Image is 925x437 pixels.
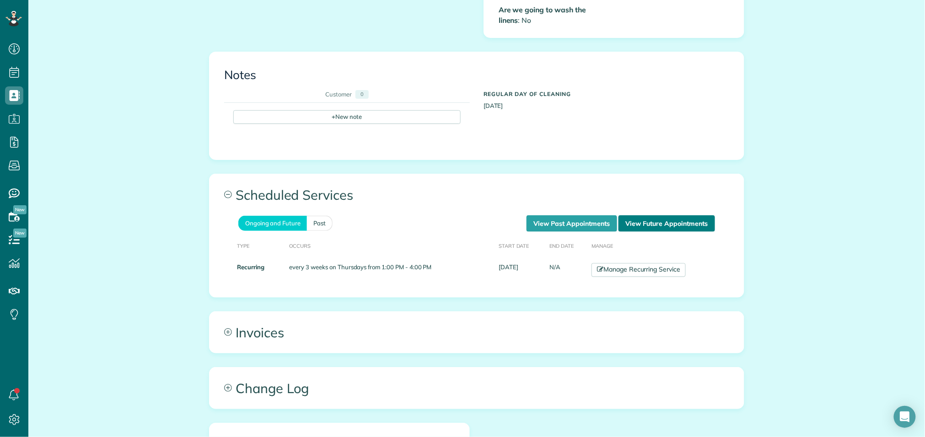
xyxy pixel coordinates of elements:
p: : No [499,5,607,26]
div: [DATE] [477,86,736,110]
span: New [13,205,27,214]
td: every 3 weeks on Thursdays from 1:00 PM - 4:00 PM [286,260,495,281]
strong: Recurring [237,264,264,271]
th: Start Date [495,232,546,260]
a: Scheduled Services [210,174,744,215]
th: Occurs [286,232,495,260]
div: Customer [325,90,352,99]
div: 0 [355,90,369,99]
a: View Future Appointments [618,215,715,232]
div: Open Intercom Messenger [894,406,916,428]
td: [DATE] [495,260,546,281]
h5: Regular day of cleaning [484,91,729,97]
b: Are we going to wash the linens [499,5,586,25]
td: N/A [546,260,588,281]
a: Change Log [210,368,744,409]
a: Invoices [210,312,744,353]
a: Ongoing and Future [238,216,307,231]
div: New note [233,110,461,124]
th: Manage [588,232,730,260]
a: Past [307,216,333,231]
a: Manage Recurring Service [592,263,686,277]
span: New [13,229,27,238]
h3: Notes [224,69,729,82]
span: + [332,112,336,121]
a: View Past Appointments [527,215,617,232]
th: End Date [546,232,588,260]
th: Type [223,232,286,260]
